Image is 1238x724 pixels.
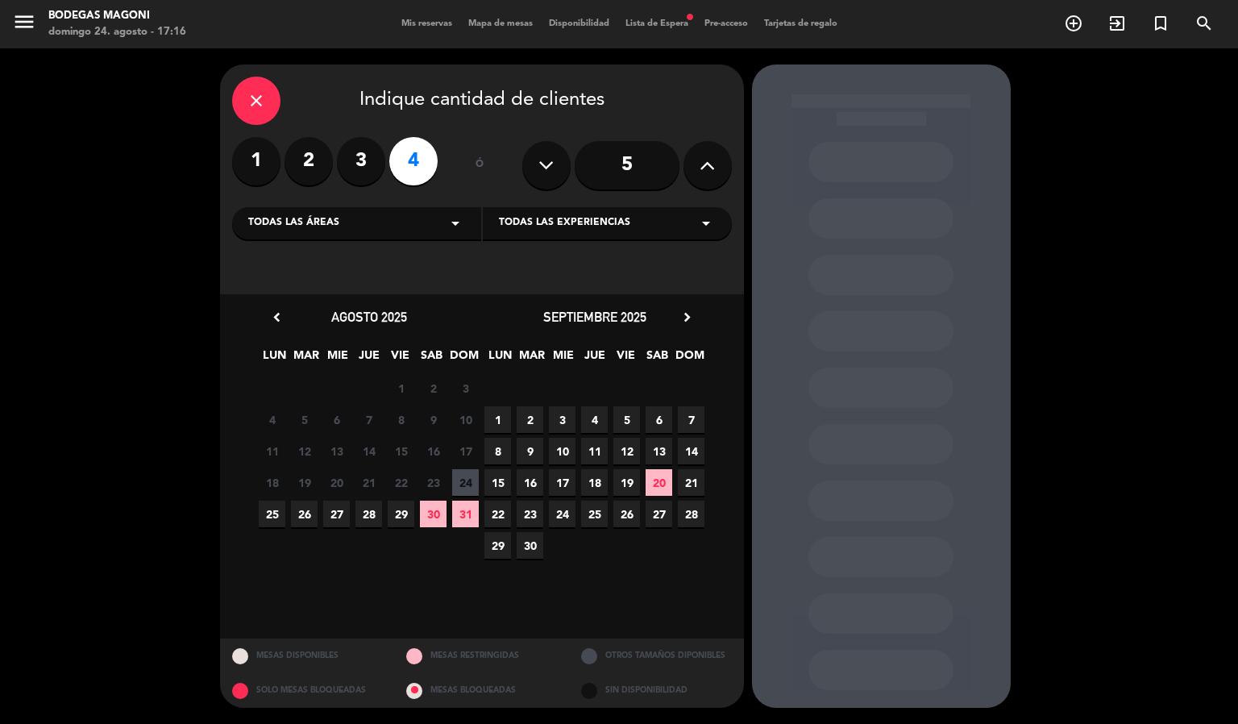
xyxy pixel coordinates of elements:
[220,639,395,673] div: MESAS DISPONIBLES
[394,639,569,673] div: MESAS RESTRINGIDAS
[418,346,445,372] span: SAB
[613,438,640,464] span: 12
[678,438,704,464] span: 14
[388,375,414,402] span: 1
[678,406,704,433] span: 7
[388,469,414,496] span: 22
[452,469,479,496] span: 24
[232,137,280,185] label: 1
[388,406,414,433] span: 8
[617,19,696,28] span: Lista de Espera
[678,469,704,496] span: 21
[331,309,407,325] span: agosto 2025
[646,469,672,496] span: 20
[569,673,744,708] div: SIN DISPONIBILIDAD
[646,501,672,527] span: 27
[550,346,576,372] span: MIE
[581,501,608,527] span: 25
[460,19,541,28] span: Mapa de mesas
[323,469,350,496] span: 20
[541,19,617,28] span: Disponibilidad
[452,501,479,527] span: 31
[1064,14,1083,33] i: add_circle_outline
[517,406,543,433] span: 2
[613,346,639,372] span: VIE
[484,438,511,464] span: 8
[232,77,732,125] div: Indique cantidad de clientes
[581,469,608,496] span: 18
[420,375,447,402] span: 2
[387,346,413,372] span: VIE
[549,501,575,527] span: 24
[293,346,319,372] span: MAR
[420,406,447,433] span: 9
[48,8,186,24] div: Bodegas Magoni
[259,469,285,496] span: 18
[420,438,447,464] span: 16
[678,501,704,527] span: 28
[355,438,382,464] span: 14
[259,438,285,464] span: 11
[549,469,575,496] span: 17
[450,346,476,372] span: DOM
[248,215,339,231] span: Todas las áreas
[259,501,285,527] span: 25
[549,406,575,433] span: 3
[337,137,385,185] label: 3
[517,532,543,559] span: 30
[420,501,447,527] span: 30
[355,406,382,433] span: 7
[454,137,506,193] div: ó
[517,469,543,496] span: 16
[12,10,36,34] i: menu
[484,469,511,496] span: 15
[291,406,318,433] span: 5
[261,346,288,372] span: LUN
[484,501,511,527] span: 22
[291,469,318,496] span: 19
[12,10,36,40] button: menu
[220,673,395,708] div: SOLO MESAS BLOQUEADAS
[1194,14,1214,33] i: search
[581,346,608,372] span: JUE
[696,19,756,28] span: Pre-acceso
[613,406,640,433] span: 5
[393,19,460,28] span: Mis reservas
[679,309,696,326] i: chevron_right
[420,469,447,496] span: 23
[247,91,266,110] i: close
[268,309,285,326] i: chevron_left
[446,214,465,233] i: arrow_drop_down
[388,438,414,464] span: 15
[394,673,569,708] div: MESAS BLOQUEADAS
[389,137,438,185] label: 4
[355,469,382,496] span: 21
[646,438,672,464] span: 13
[323,406,350,433] span: 6
[323,501,350,527] span: 27
[1151,14,1170,33] i: turned_in_not
[569,639,744,673] div: OTROS TAMAÑOS DIPONIBLES
[581,406,608,433] span: 4
[685,12,695,22] span: fiber_manual_record
[452,375,479,402] span: 3
[549,438,575,464] span: 10
[259,406,285,433] span: 4
[613,469,640,496] span: 19
[388,501,414,527] span: 29
[613,501,640,527] span: 26
[291,438,318,464] span: 12
[499,215,630,231] span: Todas las experiencias
[644,346,671,372] span: SAB
[518,346,545,372] span: MAR
[355,346,382,372] span: JUE
[291,501,318,527] span: 26
[675,346,702,372] span: DOM
[285,137,333,185] label: 2
[324,346,351,372] span: MIE
[452,438,479,464] span: 17
[48,24,186,40] div: domingo 24. agosto - 17:16
[484,532,511,559] span: 29
[323,438,350,464] span: 13
[452,406,479,433] span: 10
